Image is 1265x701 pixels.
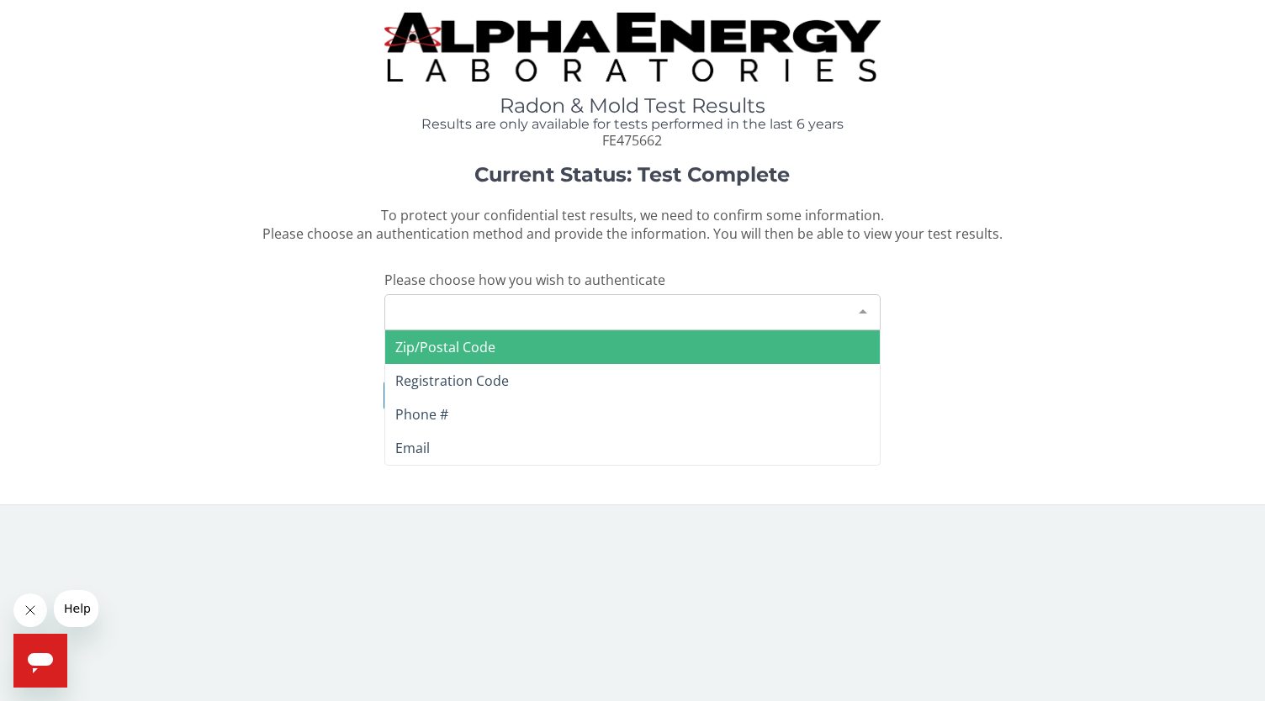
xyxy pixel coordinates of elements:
[602,131,662,150] span: FE475662
[384,117,881,132] h4: Results are only available for tests performed in the last 6 years
[384,271,665,289] span: Please choose how you wish to authenticate
[384,380,880,411] button: I need help
[262,206,1003,244] span: To protect your confidential test results, we need to confirm some information. Please choose an ...
[395,338,495,356] span: Zip/Postal Code
[13,634,67,688] iframe: Button to launch messaging window
[395,405,448,424] span: Phone #
[395,439,430,457] span: Email
[384,95,881,117] h1: Radon & Mold Test Results
[13,593,47,627] iframe: Close message
[384,13,881,82] img: TightCrop.jpg
[474,162,790,187] strong: Current Status: Test Complete
[395,372,509,390] span: Registration Code
[54,590,98,627] iframe: Message from company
